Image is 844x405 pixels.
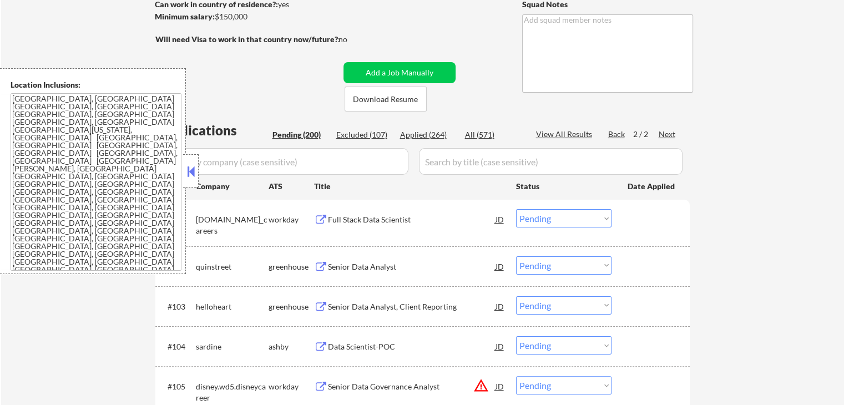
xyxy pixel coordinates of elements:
[269,261,314,272] div: greenhouse
[269,181,314,192] div: ATS
[269,214,314,225] div: workday
[196,301,269,312] div: helloheart
[328,301,496,312] div: Senior Data Analyst, Client Reporting
[516,176,611,196] div: Status
[269,341,314,352] div: ashby
[400,129,456,140] div: Applied (264)
[494,376,506,396] div: JD
[328,261,496,272] div: Senior Data Analyst
[196,181,269,192] div: Company
[155,34,340,44] strong: Will need Visa to work in that country now/future?:
[343,62,456,83] button: Add a Job Manually
[419,148,683,175] input: Search by title (case sensitive)
[269,381,314,392] div: workday
[328,214,496,225] div: Full Stack Data Scientist
[494,296,506,316] div: JD
[155,12,215,21] strong: Minimum salary:
[196,381,269,403] div: disney.wd5.disneycareer
[314,181,506,192] div: Title
[168,301,187,312] div: #103
[659,129,676,140] div: Next
[196,341,269,352] div: sardine
[328,381,496,392] div: Senior Data Governance Analyst
[159,124,269,137] div: Applications
[465,129,520,140] div: All (571)
[633,129,659,140] div: 2 / 2
[494,336,506,356] div: JD
[336,129,392,140] div: Excluded (107)
[196,214,269,236] div: [DOMAIN_NAME]_careers
[168,381,187,392] div: #105
[628,181,676,192] div: Date Applied
[536,129,595,140] div: View All Results
[338,34,370,45] div: no
[155,11,340,22] div: $150,000
[473,378,489,393] button: warning_amber
[11,79,181,90] div: Location Inclusions:
[196,261,269,272] div: quinstreet
[608,129,626,140] div: Back
[328,341,496,352] div: Data Scientist-POC
[494,256,506,276] div: JD
[345,87,427,112] button: Download Resume
[168,341,187,352] div: #104
[494,209,506,229] div: JD
[272,129,328,140] div: Pending (200)
[269,301,314,312] div: greenhouse
[159,148,408,175] input: Search by company (case sensitive)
